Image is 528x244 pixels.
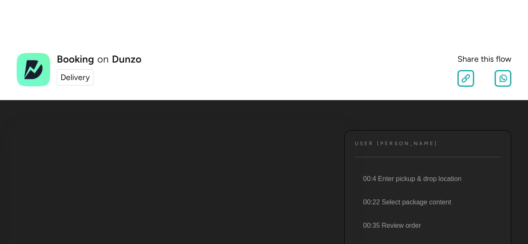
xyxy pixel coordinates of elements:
[61,71,90,83] div: Delivery
[353,191,501,214] li: 00:22 Select package content
[355,141,438,147] h4: User [PERSON_NAME]
[457,53,511,65] div: Share this flow
[57,54,94,64] h1: Booking
[97,54,109,64] div: on
[57,69,93,86] a: Delivery
[112,54,141,64] a: Dunzo
[353,167,501,191] li: 00:4 Enter pickup & drop location
[353,214,501,237] li: 00:35 Review order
